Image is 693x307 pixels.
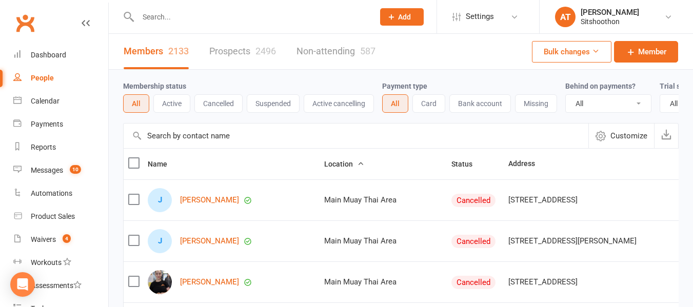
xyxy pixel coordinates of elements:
a: Product Sales [13,205,108,228]
input: Search... [135,10,367,24]
a: Waivers 4 [13,228,108,251]
label: Payment type [382,82,427,90]
a: People [13,67,108,90]
a: Payments [13,113,108,136]
div: Main Muay Thai Area [324,278,442,286]
span: 10 [70,165,81,174]
a: Calendar [13,90,108,113]
a: Dashboard [13,44,108,67]
a: Assessments [13,274,108,297]
button: Active cancelling [304,94,374,113]
div: Reports [31,143,56,151]
div: Payments [31,120,63,128]
div: Calendar [31,97,60,105]
span: Member [638,46,666,58]
div: Joshua [148,229,172,253]
a: Clubworx [12,10,38,36]
div: Jahin [148,188,172,212]
a: [PERSON_NAME] [180,196,239,204]
div: Cancelled [451,276,496,289]
div: 2496 [255,46,276,56]
div: Assessments [31,281,82,290]
a: Prospects2496 [209,34,276,69]
div: Waivers [31,235,56,243]
div: Automations [31,189,72,197]
div: Main Muay Thai Area [324,196,442,204]
button: Missing [515,94,557,113]
a: Workouts [13,251,108,274]
a: [PERSON_NAME] [180,237,239,245]
div: Dashboard [31,51,66,59]
button: Active [153,94,190,113]
a: Member [614,41,678,63]
a: Members2133 [124,34,189,69]
button: Location [324,158,364,170]
div: Open Intercom Messenger [10,272,35,297]
div: Workouts [31,258,62,267]
a: Reports [13,136,108,159]
span: Customize [610,130,647,142]
div: Sitshoothon [581,17,639,26]
div: Cancelled [451,194,496,207]
div: People [31,74,54,82]
button: Customize [588,124,654,148]
button: Cancelled [194,94,243,113]
button: Bulk changes [532,41,611,63]
label: Membership status [123,82,186,90]
button: Add [380,8,424,26]
div: AT [555,7,576,27]
div: Cancelled [451,235,496,248]
span: Location [324,160,364,168]
a: Automations [13,182,108,205]
div: [PERSON_NAME] [581,8,639,17]
button: Card [412,94,445,113]
button: All [123,94,149,113]
a: Messages 10 [13,159,108,182]
div: 2133 [168,46,189,56]
button: Name [148,158,179,170]
span: 4 [63,234,71,243]
div: Main Muay Thai Area [324,237,442,245]
div: Messages [31,166,63,174]
input: Search by contact name [124,124,588,148]
button: Status [451,158,484,170]
button: Bank account [449,94,511,113]
span: Name [148,160,179,168]
label: Behind on payments? [565,82,636,90]
button: Suspended [247,94,300,113]
span: Status [451,160,484,168]
div: 587 [360,46,375,56]
a: [PERSON_NAME] [180,278,239,286]
span: Add [398,13,411,21]
button: All [382,94,408,113]
div: Product Sales [31,212,75,220]
span: Settings [466,5,494,28]
img: Sarah [148,270,172,294]
a: Non-attending587 [296,34,375,69]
